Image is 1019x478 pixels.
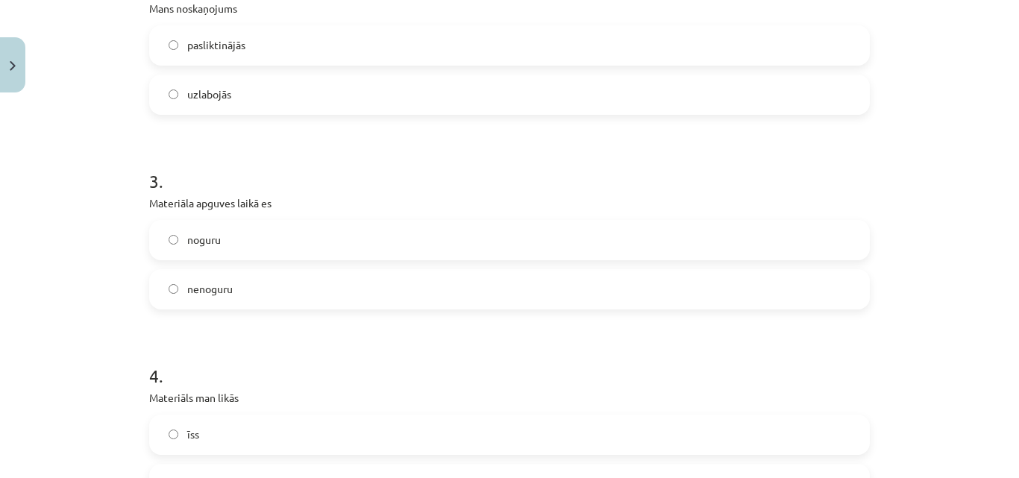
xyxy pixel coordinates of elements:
span: nenoguru [187,281,233,297]
p: Materiāls man likās [149,390,870,406]
h1: 3 . [149,145,870,191]
span: noguru [187,232,221,248]
p: Materiāla apguves laikā es [149,195,870,211]
span: pasliktinājās [187,37,245,53]
input: īss [169,430,178,439]
input: uzlabojās [169,89,178,99]
span: īss [187,427,199,442]
input: nenoguru [169,284,178,294]
img: icon-close-lesson-0947bae3869378f0d4975bcd49f059093ad1ed9edebbc8119c70593378902aed.svg [10,61,16,71]
input: pasliktinājās [169,40,178,50]
h1: 4 . [149,339,870,386]
span: uzlabojās [187,87,231,102]
p: Mans noskaņojums [149,1,870,16]
input: noguru [169,235,178,245]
